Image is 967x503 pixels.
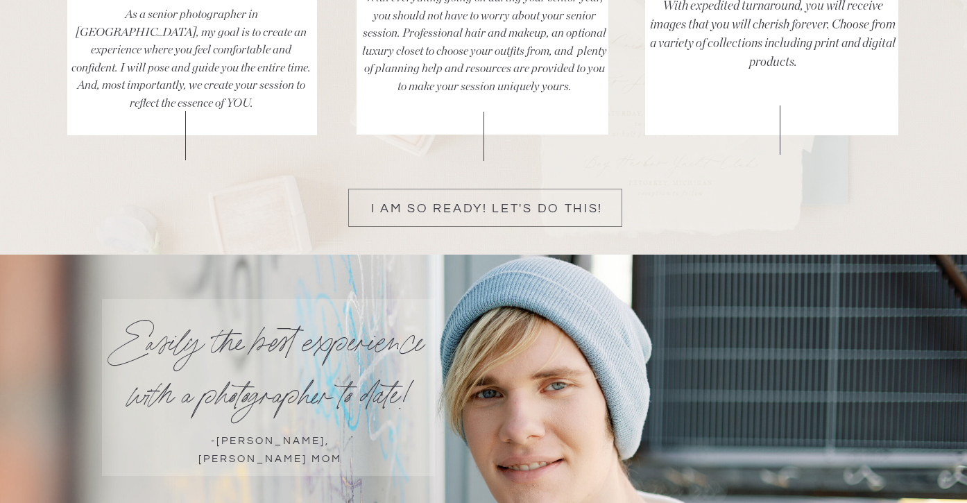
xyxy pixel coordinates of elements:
p: As a senior photographer in [GEOGRAPHIC_DATA], my goal is to create an experience where you feel ... [69,6,313,99]
a: I am so ready! Let's do this! [356,203,618,215]
h3: Easily the best experience with a photographer to date! [102,318,438,422]
h3: -[PERSON_NAME], [PERSON_NAME] Mom [160,432,381,452]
